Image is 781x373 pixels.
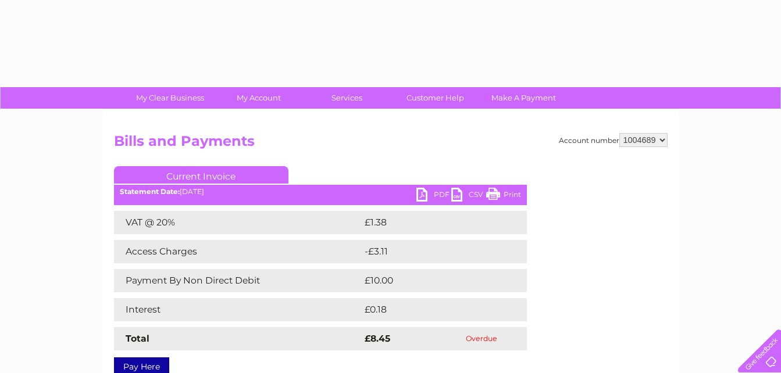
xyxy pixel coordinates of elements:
[365,333,390,344] strong: £8.45
[387,87,483,109] a: Customer Help
[114,133,668,155] h2: Bills and Payments
[362,240,500,263] td: -£3.11
[559,133,668,147] div: Account number
[114,188,527,196] div: [DATE]
[299,87,395,109] a: Services
[486,188,521,205] a: Print
[211,87,306,109] a: My Account
[120,187,180,196] b: Statement Date:
[362,269,503,292] td: £10.00
[126,333,149,344] strong: Total
[362,298,498,321] td: £0.18
[451,188,486,205] a: CSV
[122,87,218,109] a: My Clear Business
[437,327,526,350] td: Overdue
[114,211,362,234] td: VAT @ 20%
[362,211,498,234] td: £1.38
[114,240,362,263] td: Access Charges
[114,269,362,292] td: Payment By Non Direct Debit
[416,188,451,205] a: PDF
[476,87,572,109] a: Make A Payment
[114,166,288,184] a: Current Invoice
[114,298,362,321] td: Interest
